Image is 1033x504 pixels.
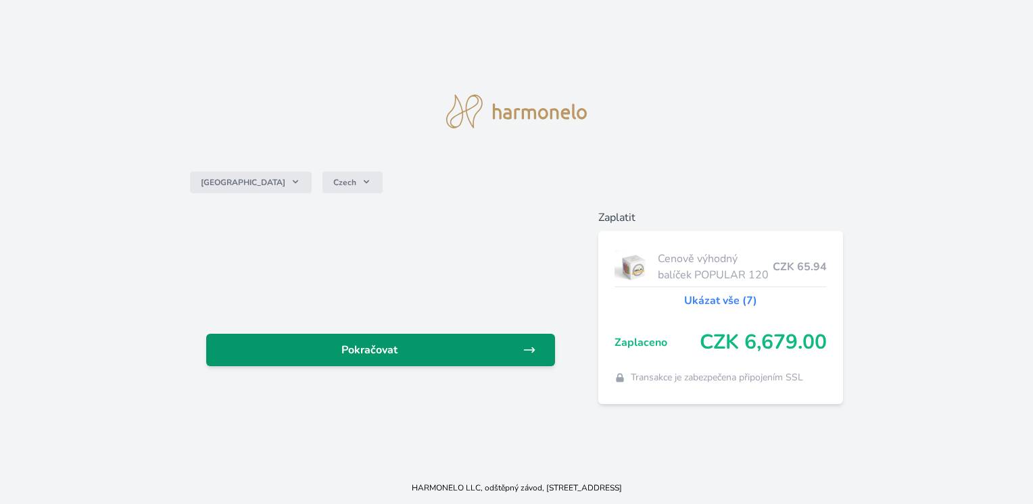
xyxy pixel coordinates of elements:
h6: Zaplatit [598,209,843,226]
span: Czech [333,177,356,188]
span: Zaplaceno [615,334,700,351]
a: Ukázat vše (7) [684,293,757,309]
button: Czech [322,172,383,193]
span: CZK 65.94 [773,259,827,275]
span: [GEOGRAPHIC_DATA] [201,177,285,188]
a: Pokračovat [206,334,554,366]
img: logo.svg [446,95,587,128]
span: Pokračovat [217,342,522,358]
img: popular.jpg [615,250,653,284]
span: CZK 6,679.00 [700,330,827,355]
button: [GEOGRAPHIC_DATA] [190,172,312,193]
span: Cenově výhodný balíček POPULAR 120 [658,251,772,283]
span: Transakce je zabezpečena připojením SSL [631,371,803,384]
